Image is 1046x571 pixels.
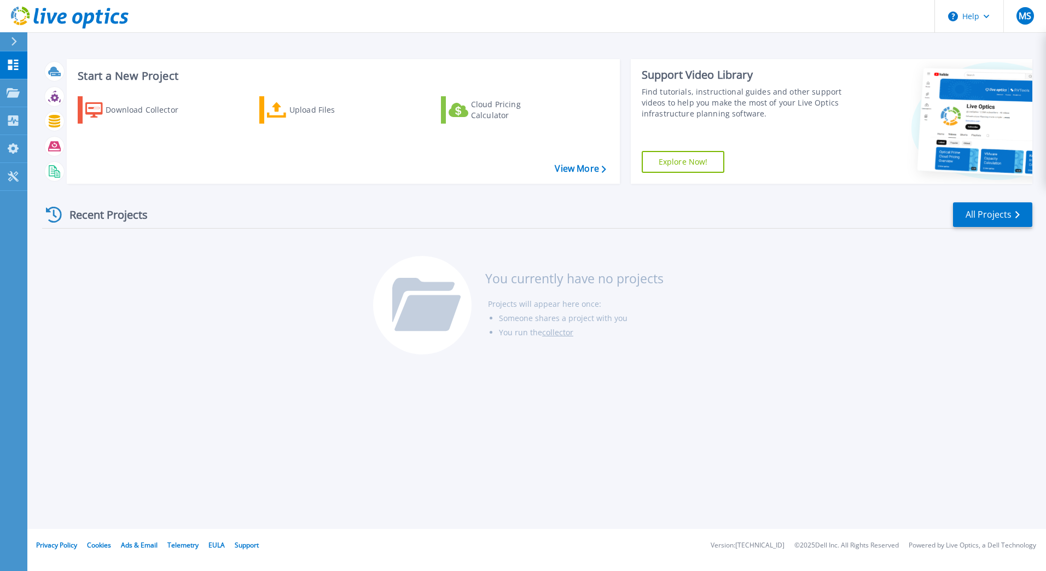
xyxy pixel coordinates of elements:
li: Version: [TECHNICAL_ID] [711,542,785,549]
li: Projects will appear here once: [488,297,664,311]
a: Cookies [87,540,111,550]
div: Recent Projects [42,201,162,228]
a: Download Collector [78,96,200,124]
a: Privacy Policy [36,540,77,550]
a: All Projects [953,202,1032,227]
a: collector [542,327,573,337]
a: Cloud Pricing Calculator [441,96,563,124]
li: Someone shares a project with you [499,311,664,325]
h3: Start a New Project [78,70,606,82]
a: Explore Now! [642,151,725,173]
div: Download Collector [106,99,193,121]
a: Ads & Email [121,540,158,550]
div: Support Video Library [642,68,846,82]
a: Support [235,540,259,550]
div: Find tutorials, instructional guides and other support videos to help you make the most of your L... [642,86,846,119]
a: EULA [208,540,225,550]
div: Upload Files [289,99,377,121]
li: Powered by Live Optics, a Dell Technology [909,542,1036,549]
li: © 2025 Dell Inc. All Rights Reserved [794,542,899,549]
a: Telemetry [167,540,199,550]
span: MS [1019,11,1031,20]
h3: You currently have no projects [485,272,664,284]
li: You run the [499,325,664,340]
div: Cloud Pricing Calculator [471,99,559,121]
a: Upload Files [259,96,381,124]
a: View More [555,164,606,174]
